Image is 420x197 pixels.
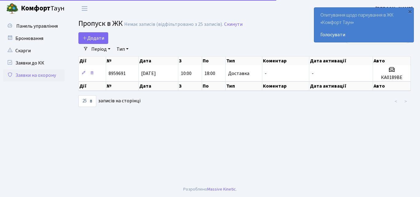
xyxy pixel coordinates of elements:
img: logo.png [6,2,18,15]
th: Дії [79,57,106,65]
div: Опитування щодо паркування в ЖК «Комфорт Таун» [314,8,414,42]
th: Авто [373,81,411,91]
th: Дата [139,81,178,91]
span: [DATE] [141,70,156,77]
span: Додати [82,35,104,41]
th: № [106,81,139,91]
span: Таун [21,3,65,14]
th: Авто [373,57,411,65]
h5: КА0189ВЕ [375,75,408,81]
th: З [178,57,202,65]
th: Тип [226,57,263,65]
div: Розроблено . [183,186,237,193]
span: 18:00 [204,70,215,77]
th: Коментар [262,81,309,91]
th: По [202,81,226,91]
a: Заявки на охорону [3,69,65,81]
th: Дата [139,57,178,65]
div: × [407,8,413,14]
th: Дії [79,81,106,91]
a: Скинути [224,22,243,27]
a: Додати [78,32,108,44]
a: Панель управління [3,20,65,32]
label: записів на сторінці [78,95,141,107]
button: Переключити навігацію [77,3,92,14]
th: Дата активації [309,81,373,91]
div: Немає записів (відфільтровано з 25 записів). [124,22,223,27]
a: Голосувати [320,31,407,38]
b: Комфорт [21,3,50,13]
span: - [265,70,267,77]
a: Бронювання [3,32,65,45]
a: Період [89,44,113,54]
span: Панель управління [16,23,58,30]
select: записів на сторінці [78,95,96,107]
span: Доставка [228,71,249,76]
th: З [178,81,202,91]
a: [PERSON_NAME] [375,5,413,12]
span: - [312,70,314,77]
th: Коментар [262,57,309,65]
a: Massive Kinetic [207,186,236,192]
span: Пропуск в ЖК [78,18,123,29]
a: Скарги [3,45,65,57]
th: По [202,57,226,65]
span: 10:00 [181,70,192,77]
th: № [106,57,139,65]
a: Заявки до КК [3,57,65,69]
th: Тип [226,81,263,91]
span: 8959691 [109,70,126,77]
th: Дата активації [309,57,373,65]
a: Тип [114,44,131,54]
